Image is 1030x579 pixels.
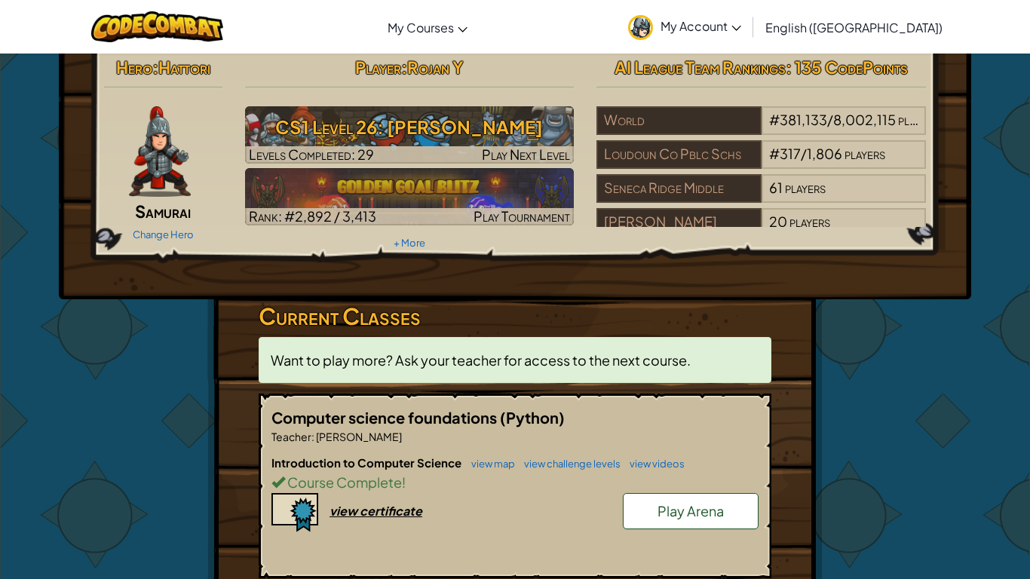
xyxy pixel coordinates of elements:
[249,146,374,163] span: Levels Completed: 29
[658,502,724,519] span: Play Arena
[596,222,926,240] a: [PERSON_NAME]20players
[765,20,943,35] span: English ([GEOGRAPHIC_DATA])
[833,111,896,128] span: 8,002,115
[245,168,575,225] img: Golden Goal
[596,106,761,135] div: World
[330,503,422,519] div: view certificate
[807,145,842,162] span: 1,806
[245,110,575,144] h3: CS1 Level 26: [PERSON_NAME]
[596,140,761,169] div: Loudoun Co Pblc Schs
[769,111,780,128] span: #
[596,174,761,203] div: Seneca Ridge Middle
[271,408,500,427] span: Computer science foundations
[135,201,191,222] span: Samurai
[271,351,691,369] span: Want to play more? Ask your teacher for access to the next course.
[388,20,454,35] span: My Courses
[789,213,830,230] span: players
[785,179,826,196] span: players
[245,106,575,164] img: CS1 Level 26: Wakka Maul
[801,145,807,162] span: /
[769,213,787,230] span: 20
[615,57,786,78] span: AI League Team Rankings
[245,106,575,164] a: Play Next Level
[898,111,939,128] span: players
[129,106,191,197] img: samurai.pose.png
[271,455,464,470] span: Introduction to Computer Science
[464,458,515,470] a: view map
[596,188,926,206] a: Seneca Ridge Middle61players
[116,57,152,78] span: Hero
[249,207,376,225] span: Rank: #2,892 / 3,413
[500,408,565,427] span: (Python)
[394,237,425,249] a: + More
[380,7,475,47] a: My Courses
[355,57,401,78] span: Player
[271,430,311,443] span: Teacher
[285,473,402,491] span: Course Complete
[628,15,653,40] img: avatar
[769,179,783,196] span: 61
[271,493,318,532] img: certificate-icon.png
[845,145,885,162] span: players
[622,458,685,470] a: view videos
[482,146,570,163] span: Play Next Level
[661,18,741,34] span: My Account
[758,7,950,47] a: English ([GEOGRAPHIC_DATA])
[769,145,780,162] span: #
[314,430,402,443] span: [PERSON_NAME]
[133,228,194,240] a: Change Hero
[259,299,771,333] h3: Current Classes
[402,473,406,491] span: !
[786,57,908,78] span: : 135 CodePoints
[596,121,926,138] a: World#381,133/8,002,115players
[596,155,926,172] a: Loudoun Co Pblc Schs#317/1,806players
[152,57,158,78] span: :
[517,458,621,470] a: view challenge levels
[596,208,761,237] div: [PERSON_NAME]
[827,111,833,128] span: /
[780,145,801,162] span: 317
[91,11,223,42] img: CodeCombat logo
[407,57,464,78] span: Rojan Y
[245,168,575,225] a: Rank: #2,892 / 3,413Play Tournament
[311,430,314,443] span: :
[474,207,570,225] span: Play Tournament
[401,57,407,78] span: :
[158,57,210,78] span: Hattori
[780,111,827,128] span: 381,133
[621,3,749,51] a: My Account
[271,503,422,519] a: view certificate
